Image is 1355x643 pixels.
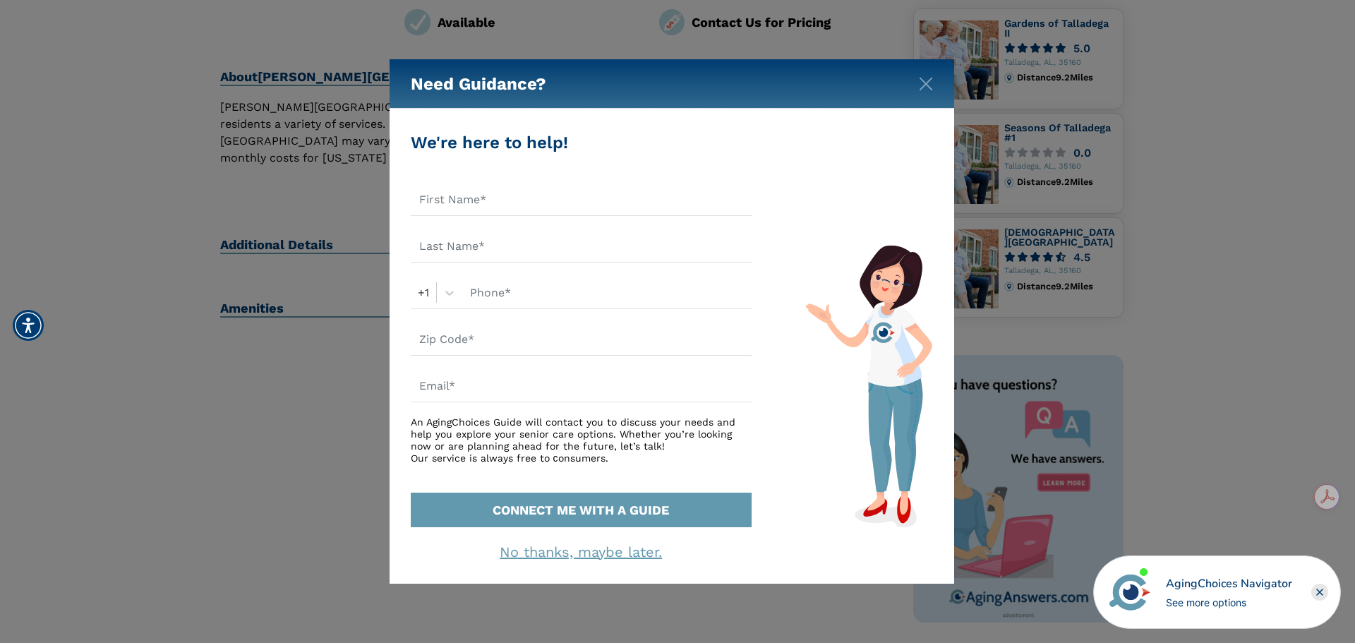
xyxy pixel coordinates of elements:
div: Accessibility Menu [13,310,44,341]
div: An AgingChoices Guide will contact you to discuss your needs and help you explore your senior car... [411,416,752,464]
button: Close [919,74,933,88]
input: First Name* [411,184,752,216]
input: Phone* [462,277,752,309]
div: We're here to help! [411,130,752,155]
img: match-guide-form.svg [805,245,932,527]
img: modal-close.svg [919,77,933,91]
h5: Need Guidance? [411,59,546,109]
button: CONNECT ME WITH A GUIDE [411,493,752,527]
div: AgingChoices Navigator [1166,575,1292,592]
div: See more options [1166,595,1292,610]
a: No thanks, maybe later. [500,543,662,560]
img: avatar [1106,568,1154,616]
input: Zip Code* [411,323,752,356]
input: Email* [411,370,752,402]
div: Close [1311,584,1328,601]
input: Last Name* [411,230,752,263]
